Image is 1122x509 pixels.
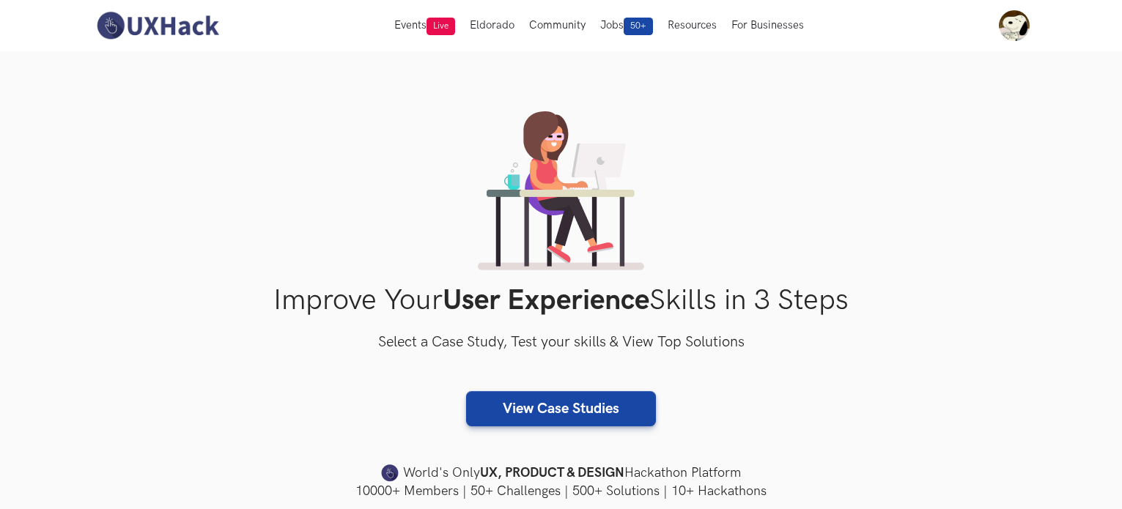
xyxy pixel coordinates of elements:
img: lady working on laptop [478,111,644,270]
h4: 10000+ Members | 50+ Challenges | 500+ Solutions | 10+ Hackathons [92,482,1030,500]
h3: Select a Case Study, Test your skills & View Top Solutions [92,331,1030,354]
img: uxhack-favicon-image.png [381,464,399,483]
strong: UX, PRODUCT & DESIGN [480,463,624,483]
h4: World's Only Hackathon Platform [92,463,1030,483]
img: Your profile pic [999,10,1030,41]
img: UXHack-logo.png [92,10,223,41]
span: Live [427,18,455,35]
a: View Case Studies [466,391,656,426]
strong: User Experience [443,283,649,318]
h1: Improve Your Skills in 3 Steps [92,283,1030,318]
span: 50+ [624,18,653,35]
